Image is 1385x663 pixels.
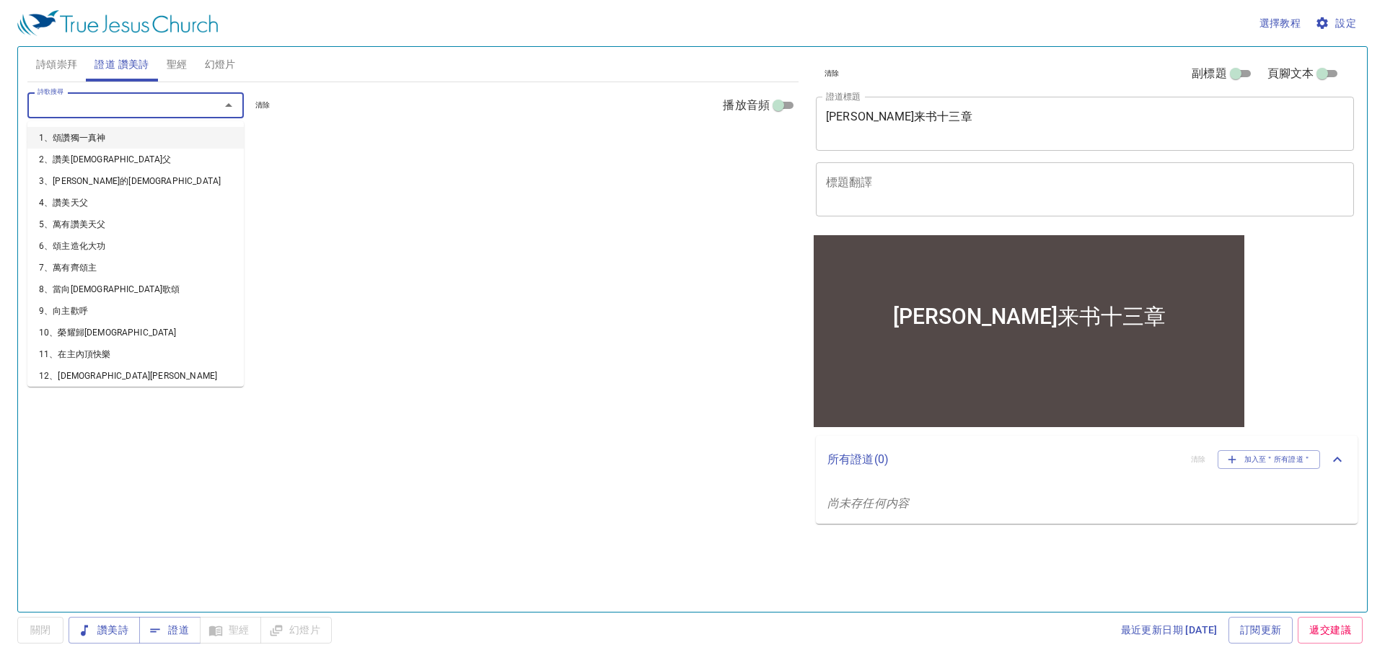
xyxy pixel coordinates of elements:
button: 證道 [139,617,201,644]
span: 副標題 [1192,65,1226,82]
span: 詩頌崇拜 [36,56,78,74]
button: 清除 [247,97,279,114]
li: 12、[DEMOGRAPHIC_DATA][PERSON_NAME] [27,365,244,387]
button: 加入至＂所有證道＂ [1218,450,1321,469]
li: 2、讚美[DEMOGRAPHIC_DATA]父 [27,149,244,170]
span: 幻燈片 [205,56,236,74]
li: 5、萬有讚美天父 [27,214,244,235]
textarea: [PERSON_NAME]来书十三章 [826,110,1344,137]
li: 11、在主內頂快樂 [27,343,244,365]
span: 播放音頻 [723,97,770,114]
li: 9、向主歡呼 [27,300,244,322]
a: 最近更新日期 [DATE] [1115,617,1223,644]
span: 讚美詩 [80,621,128,639]
div: 所有證道(0)清除加入至＂所有證道＂ [816,436,1358,483]
button: 選擇教程 [1254,10,1307,37]
span: 證道 [151,621,189,639]
li: 6、頌主造化大功 [27,235,244,257]
span: 聖經 [167,56,188,74]
li: 10、榮耀歸[DEMOGRAPHIC_DATA] [27,322,244,343]
button: 清除 [816,65,848,82]
li: 3、[PERSON_NAME]的[DEMOGRAPHIC_DATA] [27,170,244,192]
span: 遞交建議 [1309,621,1351,639]
span: 設定 [1318,14,1356,32]
button: 設定 [1312,10,1362,37]
li: 1、頌讚獨一真神 [27,127,244,149]
span: 訂閱更新 [1240,621,1282,639]
a: 遞交建議 [1298,617,1363,644]
p: 所有證道 ( 0 ) [827,451,1179,468]
a: 訂閱更新 [1228,617,1293,644]
span: 頁腳文本 [1267,65,1314,82]
span: 清除 [255,99,271,112]
button: 讚美詩 [69,617,140,644]
span: 加入至＂所有證道＂ [1227,453,1311,466]
span: 最近更新日期 [DATE] [1121,621,1218,639]
li: 4、讚美天父 [27,192,244,214]
li: 7、萬有齊頌主 [27,257,244,278]
li: 8、當向[DEMOGRAPHIC_DATA]歌頌 [27,278,244,300]
img: True Jesus Church [17,10,218,36]
span: 證道 讚美詩 [94,56,149,74]
iframe: from-child [810,232,1248,431]
button: Close [219,95,239,115]
span: 清除 [825,67,840,80]
span: 選擇教程 [1259,14,1301,32]
i: 尚未存任何内容 [827,496,909,510]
